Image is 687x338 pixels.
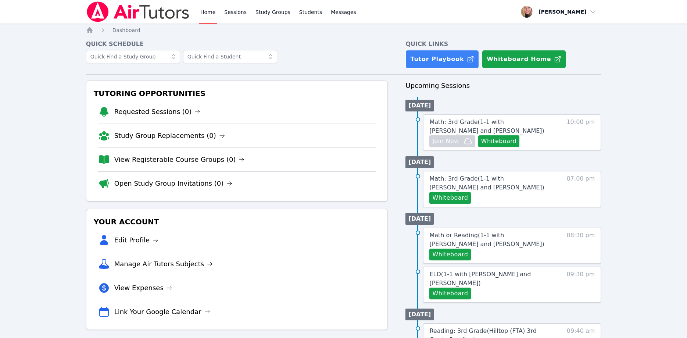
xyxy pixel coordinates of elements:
input: Quick Find a Student [183,50,277,63]
h4: Quick Schedule [86,40,388,49]
span: Math or Reading ( 1-1 with [PERSON_NAME] and [PERSON_NAME] ) [429,232,544,248]
nav: Breadcrumb [86,26,601,34]
a: Math: 3rd Grade(1-1 with [PERSON_NAME] and [PERSON_NAME]) [429,174,553,192]
li: [DATE] [405,156,434,168]
a: Edit Profile [114,235,159,245]
a: Math: 3rd Grade(1-1 with [PERSON_NAME] and [PERSON_NAME]) [429,118,553,135]
button: Whiteboard [429,288,471,299]
a: Requested Sessions (0) [114,107,201,117]
span: Dashboard [112,27,140,33]
li: [DATE] [405,309,434,320]
span: Math: 3rd Grade ( 1-1 with [PERSON_NAME] and [PERSON_NAME] ) [429,118,544,134]
h3: Your Account [92,215,382,228]
h3: Upcoming Sessions [405,81,601,91]
a: Tutor Playbook [405,50,479,68]
button: Whiteboard [429,249,471,260]
button: Join Now [429,135,475,147]
span: 07:00 pm [566,174,595,204]
h4: Quick Links [405,40,601,49]
a: Study Group Replacements (0) [114,131,225,141]
span: ELD ( 1-1 with [PERSON_NAME] and [PERSON_NAME] ) [429,271,531,287]
a: ELD(1-1 with [PERSON_NAME] and [PERSON_NAME]) [429,270,553,288]
span: 09:30 pm [566,270,595,299]
span: Math: 3rd Grade ( 1-1 with [PERSON_NAME] and [PERSON_NAME] ) [429,175,544,191]
a: View Expenses [114,283,172,293]
h3: Tutoring Opportunities [92,87,382,100]
span: 10:00 pm [566,118,595,147]
span: Join Now [432,137,459,146]
a: Link Your Google Calendar [114,307,210,317]
li: [DATE] [405,213,434,225]
span: Messages [331,8,356,16]
li: [DATE] [405,100,434,111]
input: Quick Find a Study Group [86,50,180,63]
button: Whiteboard [478,135,520,147]
a: Manage Air Tutors Subjects [114,259,213,269]
button: Whiteboard Home [482,50,566,68]
span: 08:30 pm [566,231,595,260]
a: Dashboard [112,26,140,34]
a: View Registerable Course Groups (0) [114,154,245,165]
a: Math or Reading(1-1 with [PERSON_NAME] and [PERSON_NAME]) [429,231,553,249]
a: Open Study Group Invitations (0) [114,178,233,189]
img: Air Tutors [86,1,190,22]
button: Whiteboard [429,192,471,204]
